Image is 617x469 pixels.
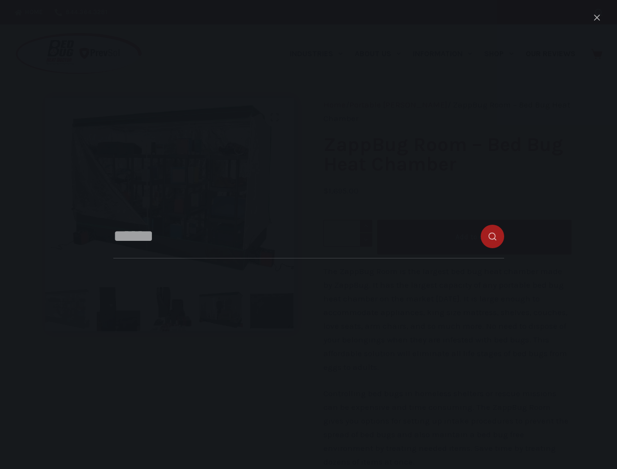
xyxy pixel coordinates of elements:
[265,107,284,127] a: View full-screen image gallery
[323,386,572,469] p: Controlling bed bugs in homeless shelters or rescue missions can be expensive and time consuming....
[377,220,572,255] button: Add to cart
[283,24,581,83] nav: Primary
[519,24,581,83] a: Our Reviews
[8,4,37,33] button: Open LiveChat chat widget
[323,98,572,125] nav: Breadcrumb
[323,264,572,374] p: The ZappBug Room is the largest bed bug heat chamber made by ZappBug. It has the largest capacity...
[407,24,478,83] a: Information
[148,287,191,331] img: ZappBug Room - Bed Bug Heat Chamber - Image 3
[199,287,243,331] img: ZappBug Room - Bed Bug Heat Chamber - Image 4
[323,186,328,195] span: $
[323,100,346,109] a: Home
[323,135,572,174] h1: ZappBug Room – Bed Bug Heat Chamber
[323,220,372,247] input: Product quantity
[15,32,143,76] img: Prevsol/Bed Bug Heat Doctor
[97,287,141,331] img: ZappBug Room - Bed Bug Heat Chamber - Image 2
[323,186,359,195] bdi: 1,695.00
[478,24,519,83] a: Shop
[348,24,406,83] a: About Us
[250,287,294,331] img: ZappBug Room - Bed Bug Heat Chamber - Image 5
[283,24,348,83] a: Industries
[349,100,447,109] a: Portable [PERSON_NAME]
[45,287,89,331] img: ZappBug Room - Bed Bug Heat Chamber
[595,9,602,16] button: Search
